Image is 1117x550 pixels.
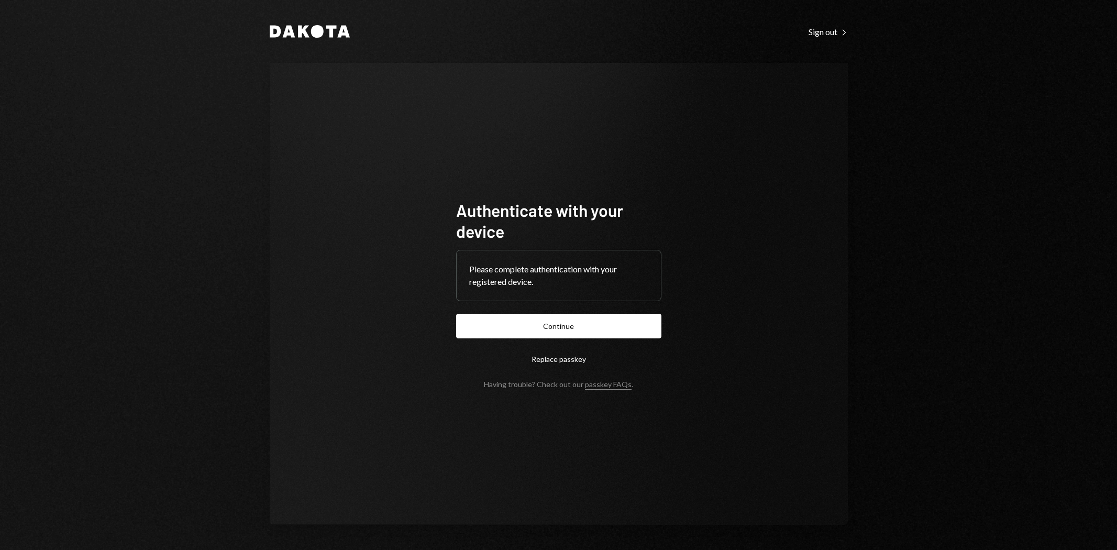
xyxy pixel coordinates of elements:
a: passkey FAQs [585,380,632,390]
h1: Authenticate with your device [456,200,661,241]
a: Sign out [809,26,848,37]
button: Replace passkey [456,347,661,371]
div: Please complete authentication with your registered device. [469,263,648,288]
div: Sign out [809,27,848,37]
div: Having trouble? Check out our . [484,380,633,389]
button: Continue [456,314,661,338]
